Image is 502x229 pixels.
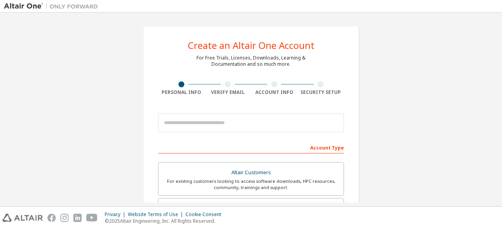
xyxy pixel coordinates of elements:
div: For existing customers looking to access software downloads, HPC resources, community, trainings ... [163,178,339,191]
img: Altair One [4,2,102,10]
img: altair_logo.svg [2,214,43,222]
div: Altair Customers [163,167,339,178]
p: © 2025 Altair Engineering, Inc. All Rights Reserved. [105,218,226,224]
img: facebook.svg [47,214,56,222]
img: youtube.svg [86,214,98,222]
div: Personal Info [158,89,205,96]
div: Privacy [105,211,128,218]
div: Website Terms of Use [128,211,186,218]
div: Cookie Consent [186,211,226,218]
div: Account Type [158,141,344,153]
img: linkedin.svg [73,214,82,222]
div: Create an Altair One Account [188,41,315,50]
div: For Free Trials, Licenses, Downloads, Learning & Documentation and so much more. [196,55,306,67]
img: instagram.svg [60,214,69,222]
div: Verify Email [205,89,251,96]
div: Security Setup [298,89,344,96]
div: Account Info [251,89,298,96]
